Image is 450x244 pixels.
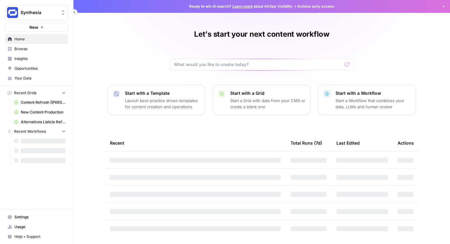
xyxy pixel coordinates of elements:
[174,61,342,68] input: What would you like to create today?
[5,34,68,44] a: Home
[14,66,66,71] span: Opportunities
[14,46,66,52] span: Browse
[29,24,38,30] span: New
[232,4,253,9] a: Learn more
[14,76,66,81] span: Your Data
[291,135,322,151] div: Total Runs (7d)
[14,129,46,134] span: Recent Workflows
[110,135,281,151] div: Recent
[230,90,306,96] p: Start with a Grid
[5,54,68,64] a: Insights
[14,56,66,61] span: Insights
[194,29,329,39] h1: Let's start your next content workflow
[5,73,68,83] a: Your Data
[230,98,306,110] p: Start a Grid with data from your CMS or create a blank one
[21,9,58,16] span: Synthesia
[5,127,68,136] button: Recent Workflows
[5,64,68,73] a: Opportunities
[11,117,68,127] a: Alternatives Listicle Refresh
[14,224,66,230] span: Usage
[5,5,68,20] button: Workspace: Synthesia
[297,4,334,9] span: Actions early access
[336,135,360,151] div: Last Edited
[125,98,200,110] p: Launch best-practice driven templates for content creation and operations
[11,107,68,117] a: New Content Production
[5,23,68,32] button: New
[318,85,416,115] button: Start with a WorkflowStart a Workflow that combines your data, LLMs and human review
[7,7,18,18] img: Synthesia Logo
[125,90,200,96] p: Start with a Template
[5,88,68,98] button: Recent Grids
[14,234,66,239] span: Help + Support
[189,4,292,9] span: Ready to win AI search? about AirOps Visibility
[5,44,68,54] a: Browse
[398,135,414,151] div: Actions
[14,214,66,220] span: Settings
[336,90,411,96] p: Start with a Workflow
[5,232,68,242] button: Help + Support
[21,100,66,105] span: Content Refresh ([PERSON_NAME])
[14,90,36,96] span: Recent Grids
[21,109,66,115] span: New Content Production
[5,212,68,222] a: Settings
[213,85,311,115] button: Start with a GridStart a Grid with data from your CMS or create a blank one
[5,222,68,232] a: Usage
[107,85,205,115] button: Start with a TemplateLaunch best-practice driven templates for content creation and operations
[14,36,66,42] span: Home
[336,98,411,110] p: Start a Workflow that combines your data, LLMs and human review
[21,119,66,125] span: Alternatives Listicle Refresh
[11,98,68,107] a: Content Refresh ([PERSON_NAME])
